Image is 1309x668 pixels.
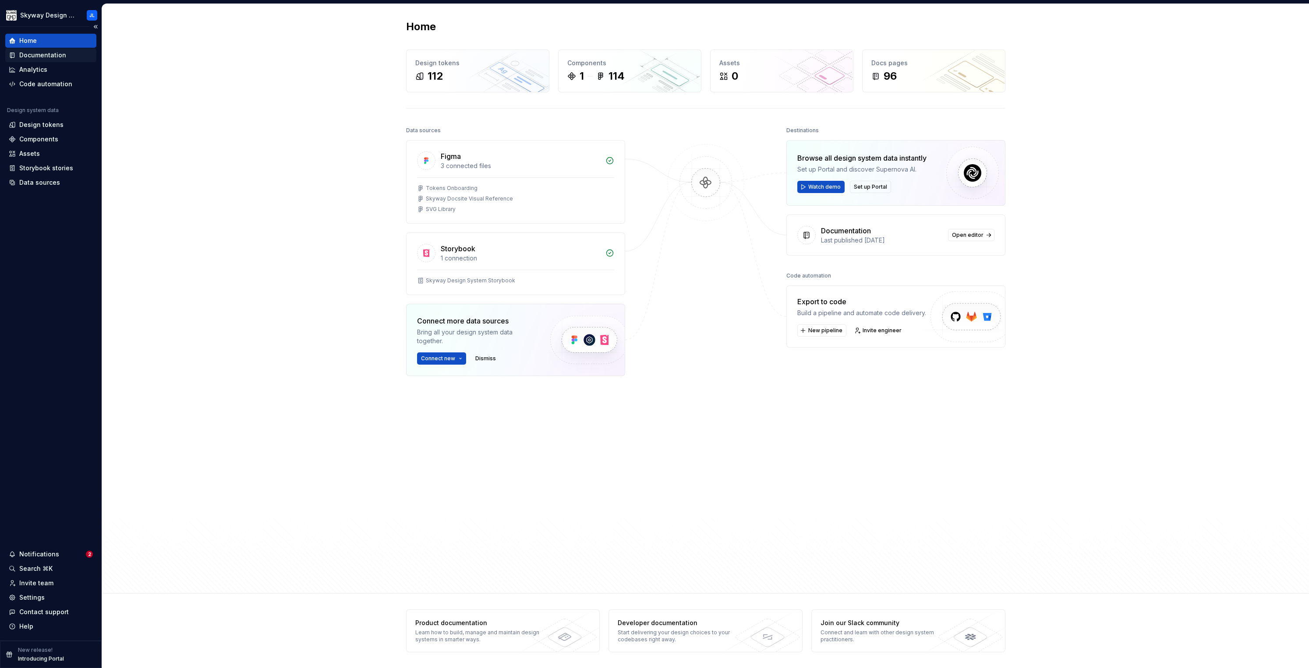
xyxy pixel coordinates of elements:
div: Figma [441,151,461,162]
a: Settings [5,591,96,605]
p: New release! [18,647,53,654]
div: Invite team [19,579,53,587]
div: 1 connection [441,254,600,263]
div: Design system data [7,107,59,114]
div: Assets [719,59,844,67]
div: Data sources [19,178,60,187]
div: Search ⌘K [19,564,53,573]
div: Docs pages [871,59,996,67]
div: Product documentation [415,619,543,627]
a: Open editor [948,229,994,241]
div: Skyway Design System [20,11,76,20]
a: Product documentationLearn how to build, manage and maintain design systems in smarter ways. [406,609,600,652]
a: Join our Slack communityConnect and learn with other design system practitioners. [811,609,1005,652]
a: Analytics [5,63,96,77]
a: Storybook1 connectionSkyway Design System Storybook [406,232,625,295]
div: Components [19,135,58,144]
div: Assets [19,149,40,158]
span: 2 [86,551,93,558]
div: Bring all your design system data together. [417,328,535,345]
div: 3 connected files [441,162,600,170]
div: Destinations [786,124,819,137]
p: Introducing Portal [18,655,64,662]
div: Connect more data sources [417,316,535,326]
span: Invite engineer [863,327,902,334]
a: Figma3 connected filesTokens OnboardingSkyway Docsite Visual ReferenceSVG Library [406,140,625,224]
div: Code automation [786,270,831,282]
div: 96 [884,69,897,83]
button: Collapse sidebar [89,21,102,33]
div: Skyway Docsite Visual Reference [426,195,513,202]
div: Design tokens [415,59,540,67]
div: Code automation [19,80,72,88]
span: Dismiss [475,355,496,362]
div: 0 [732,69,738,83]
a: Assets [5,147,96,161]
div: Learn how to build, manage and maintain design systems in smarter ways. [415,629,543,643]
a: Assets0 [710,49,853,92]
a: Design tokens [5,118,96,132]
a: Code automation [5,77,96,91]
div: Last published [DATE] [821,236,943,245]
a: Documentation [5,48,96,62]
div: Browse all design system data instantly [797,153,927,163]
div: Home [19,36,37,45]
a: Developer documentationStart delivering your design choices to your codebases right away. [609,609,803,652]
div: Documentation [821,225,871,236]
div: Join our Slack community [821,619,948,627]
a: Invite team [5,576,96,590]
button: Watch demo [797,181,845,193]
div: Contact support [19,608,69,616]
div: JL [89,12,95,19]
button: Skyway Design SystemJL [2,6,100,25]
button: Contact support [5,605,96,619]
a: Invite engineer [852,324,906,337]
div: 114 [609,69,625,83]
a: Storybook stories [5,161,96,175]
div: Analytics [19,65,47,74]
div: SVG Library [426,206,456,213]
div: Export to code [797,296,926,307]
div: Data sources [406,124,441,137]
span: Connect new [421,355,455,362]
div: 1 [580,69,584,83]
div: Settings [19,593,45,602]
div: Help [19,622,33,631]
button: Help [5,619,96,633]
button: Search ⌘K [5,562,96,576]
button: Dismiss [471,352,500,365]
div: Build a pipeline and automate code delivery. [797,309,926,317]
button: Notifications2 [5,547,96,561]
div: Storybook [441,243,475,254]
span: New pipeline [808,327,842,334]
div: Components [567,59,692,67]
div: Developer documentation [618,619,745,627]
a: Home [5,34,96,48]
div: Start delivering your design choices to your codebases right away. [618,629,745,643]
div: Storybook stories [19,164,73,172]
button: Connect new [417,352,466,365]
span: Open editor [952,232,984,239]
div: Documentation [19,51,66,60]
div: Connect and learn with other design system practitioners. [821,629,948,643]
a: Data sources [5,176,96,190]
a: Components [5,132,96,146]
div: 112 [428,69,443,83]
div: Set up Portal and discover Supernova AI. [797,165,927,174]
div: Tokens Onboarding [426,185,478,192]
span: Watch demo [808,183,841,190]
span: Set up Portal [854,183,887,190]
img: 7d2f9795-fa08-4624-9490-5a3f7218a56a.png [6,10,17,21]
div: Notifications [19,550,59,559]
a: Design tokens112 [406,49,549,92]
a: Components1114 [558,49,701,92]
button: New pipeline [797,324,846,337]
button: Set up Portal [850,181,891,193]
a: Docs pages96 [862,49,1005,92]
div: Skyway Design System Storybook [426,277,515,284]
div: Design tokens [19,120,64,129]
h2: Home [406,20,436,34]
